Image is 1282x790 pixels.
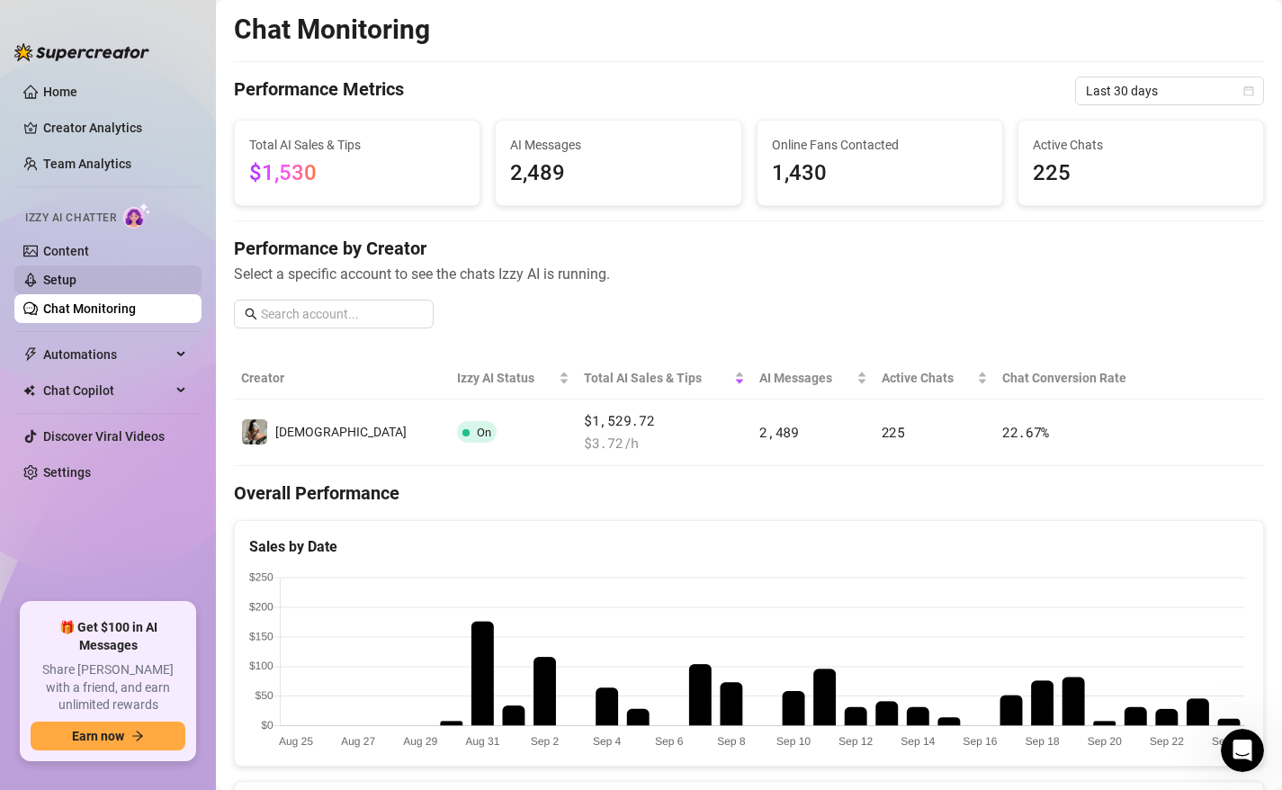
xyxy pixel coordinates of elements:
span: $1,529.72 [584,410,745,432]
h2: Chat Monitoring [234,13,430,47]
h4: Performance by Creator [234,236,1264,261]
span: Active Chats [882,368,973,388]
span: calendar [1243,85,1254,96]
span: AI Messages [759,368,852,388]
span: Active Chats [1033,135,1249,155]
a: Creator Analytics [43,113,187,142]
h4: Overall Performance [234,480,1264,506]
span: arrow-right [131,730,144,742]
a: Content [43,244,89,258]
th: Active Chats [874,357,995,399]
span: 1,430 [772,157,988,191]
iframe: Intercom live chat [1221,729,1264,772]
th: Chat Conversion Rate [995,357,1161,399]
span: AI Messages [510,135,726,155]
input: Search account... [261,304,423,324]
div: Sales by Date [249,535,1249,558]
h4: Performance Metrics [234,76,404,105]
a: Discover Viral Videos [43,429,165,444]
span: Online Fans Contacted [772,135,988,155]
span: $1,530 [249,160,317,185]
span: Total AI Sales & Tips [584,368,731,388]
th: Total AI Sales & Tips [577,357,752,399]
span: On [477,426,491,439]
a: Settings [43,465,91,480]
th: Creator [234,357,450,399]
img: logo-BBDzfeDw.svg [14,43,149,61]
span: Total AI Sales & Tips [249,135,465,155]
span: 🎁 Get $100 in AI Messages [31,619,185,654]
span: Share [PERSON_NAME] with a friend, and earn unlimited rewards [31,661,185,714]
img: Goddess [242,419,267,444]
th: AI Messages [752,357,874,399]
th: Izzy AI Status [450,357,577,399]
span: $ 3.72 /h [584,433,745,454]
span: Earn now [72,729,124,743]
a: Team Analytics [43,157,131,171]
a: Setup [43,273,76,287]
img: Chat Copilot [23,384,35,397]
span: Last 30 days [1086,77,1253,104]
span: search [245,308,257,320]
button: Earn nowarrow-right [31,722,185,750]
span: 225 [882,423,905,441]
a: Home [43,85,77,99]
span: thunderbolt [23,347,38,362]
span: Select a specific account to see the chats Izzy AI is running. [234,263,1264,285]
span: 22.67 % [1002,423,1049,441]
span: [DEMOGRAPHIC_DATA] [275,425,407,439]
span: Chat Copilot [43,376,171,405]
span: Izzy AI Status [457,368,555,388]
span: 225 [1033,157,1249,191]
span: Izzy AI Chatter [25,210,116,227]
span: 2,489 [510,157,726,191]
img: AI Chatter [123,202,151,229]
span: Automations [43,340,171,369]
span: 2,489 [759,423,799,441]
a: Chat Monitoring [43,301,136,316]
